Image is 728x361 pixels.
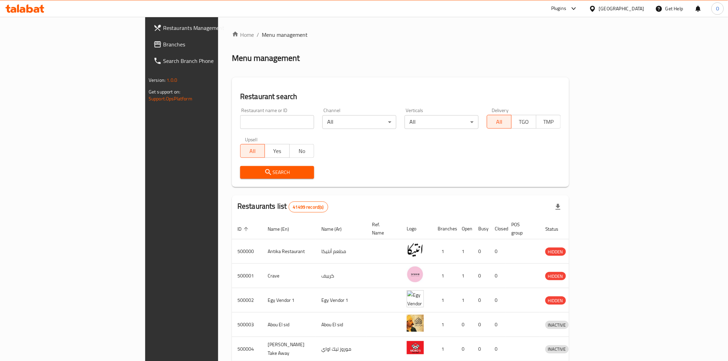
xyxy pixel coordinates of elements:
th: Branches [432,218,456,239]
span: No [292,146,311,156]
td: 1 [456,239,473,264]
td: 0 [489,313,506,337]
span: 1.0.0 [167,76,177,85]
td: 1 [432,288,456,313]
td: 0 [473,288,489,313]
img: Crave [407,266,424,283]
img: Antika Restaurant [407,241,424,259]
span: Branches [163,40,261,48]
label: Upsell [245,137,258,142]
span: ID [237,225,250,233]
span: Get support on: [149,87,180,96]
div: Export file [550,199,566,215]
button: No [289,144,314,158]
a: Restaurants Management [148,20,267,36]
span: O [716,5,719,12]
td: 0 [473,239,489,264]
td: 1 [456,288,473,313]
h2: Restaurant search [240,91,561,102]
td: Abou El sid [316,313,366,337]
span: Ref. Name [372,220,393,237]
div: [GEOGRAPHIC_DATA] [599,5,644,12]
span: INACTIVE [545,321,569,329]
span: 41499 record(s) [289,204,328,210]
div: Plugins [551,4,566,13]
span: Version: [149,76,165,85]
span: Search [246,168,309,177]
a: Branches [148,36,267,53]
img: Egy Vendor 1 [407,290,424,307]
span: Restaurants Management [163,24,261,32]
button: Yes [265,144,289,158]
th: Open [456,218,473,239]
a: Support.OpsPlatform [149,94,192,103]
td: 0 [489,239,506,264]
span: Status [545,225,568,233]
td: 0 [489,264,506,288]
span: TMP [539,117,558,127]
span: INACTIVE [545,345,569,353]
span: HIDDEN [545,248,566,256]
button: TMP [536,115,561,129]
span: HIDDEN [545,297,566,305]
span: Name (En) [268,225,298,233]
div: All [405,115,479,129]
span: Menu management [262,31,308,39]
td: 1 [432,239,456,264]
div: Total records count [289,201,328,212]
th: Logo [401,218,432,239]
span: Search Branch Phone [163,57,261,65]
td: 0 [473,313,489,337]
td: Abou El sid [262,313,316,337]
td: Egy Vendor 1 [316,288,366,313]
span: Name (Ar) [321,225,351,233]
td: مطعم أنتيكا [316,239,366,264]
button: All [240,144,265,158]
td: 0 [456,313,473,337]
button: TGO [511,115,536,129]
img: Moro's Take Away [407,339,424,356]
td: Antika Restaurant [262,239,316,264]
td: كرييف [316,264,366,288]
button: Search [240,166,314,179]
img: Abou El sid [407,315,424,332]
td: 1 [432,313,456,337]
span: POS group [511,220,532,237]
th: Closed [489,218,506,239]
div: INACTIVE [545,345,569,353]
span: TGO [514,117,533,127]
span: All [490,117,509,127]
td: 0 [489,288,506,313]
a: Search Branch Phone [148,53,267,69]
span: All [243,146,262,156]
div: All [322,115,396,129]
button: All [487,115,512,129]
th: Busy [473,218,489,239]
div: HIDDEN [545,272,566,280]
td: 1 [432,264,456,288]
label: Delivery [492,108,509,113]
h2: Restaurants list [237,201,328,212]
td: 0 [473,264,489,288]
td: Crave [262,264,316,288]
span: HIDDEN [545,272,566,280]
td: 1 [456,264,473,288]
td: Egy Vendor 1 [262,288,316,313]
input: Search for restaurant name or ID.. [240,115,314,129]
span: Yes [268,146,287,156]
nav: breadcrumb [232,31,569,39]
